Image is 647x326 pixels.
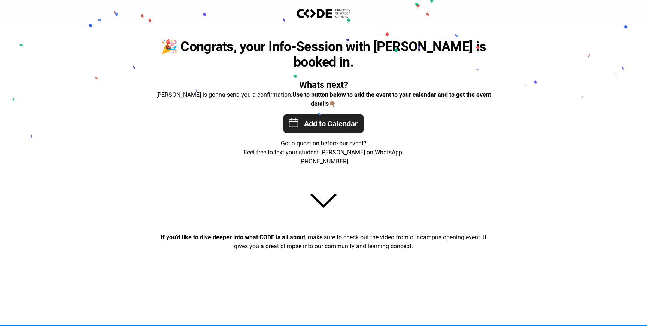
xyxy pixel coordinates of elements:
[283,114,364,133] div: Add to Calendar
[161,39,177,54] span: 🎉
[161,234,305,241] strong: If you’d like to dive deeper into what CODE is all about
[156,233,491,251] p: , make sure to check out the video from our campus opening event. It gives you a great glimpse in...
[292,91,491,107] strong: Use to button below to add the event to your calendar and to get the event details👇🏽
[299,80,348,90] strong: Whats next?
[295,6,352,21] img: Logo
[156,139,491,148] p: Got a question before our event?
[156,157,491,166] p: [PHONE_NUMBER]
[180,39,486,70] strong: Congrats, your Info-Session with [PERSON_NAME] is booked in.
[156,148,491,157] p: Feel free to text your student-[PERSON_NAME] on WhatsApp:
[156,91,491,107] span: [PERSON_NAME] is gonna send you a confirmation.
